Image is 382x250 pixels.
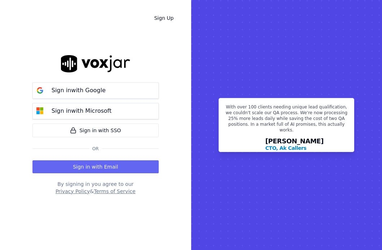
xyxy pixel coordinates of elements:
[94,188,135,195] button: Terms of Service
[89,146,102,152] span: Or
[61,55,130,72] img: logo
[33,104,47,118] img: microsoft Sign in button
[33,83,47,98] img: google Sign in button
[52,107,111,115] p: Sign in with Microsoft
[56,188,90,195] button: Privacy Policy
[148,12,179,24] a: Sign Up
[223,104,350,136] p: With over 100 clients needing unique lead qualification, we couldn't scale our QA process. We're ...
[32,180,159,195] div: By signing in you agree to our &
[32,82,159,99] button: Sign inwith Google
[32,160,159,173] button: Sign in with Email
[32,103,159,119] button: Sign inwith Microsoft
[265,144,307,152] p: CTO, Ak Callers
[52,86,106,95] p: Sign in with Google
[265,138,324,152] div: [PERSON_NAME]
[32,124,159,137] a: Sign in with SSO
